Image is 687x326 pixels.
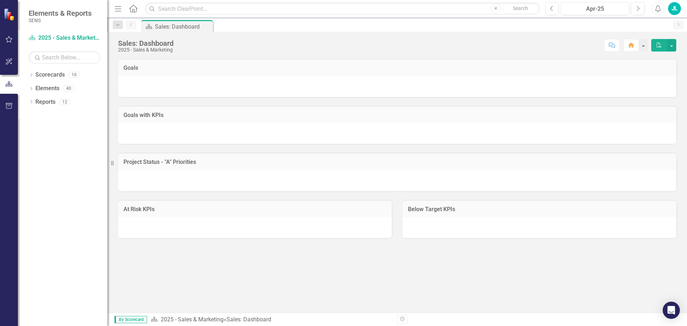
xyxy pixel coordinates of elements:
a: Scorecards [35,71,65,79]
button: Apr-25 [561,2,629,15]
div: 2025 - Sales & Marketing [118,47,174,53]
span: Elements & Reports [29,9,92,18]
div: Sales: Dashboard [226,316,271,323]
div: Apr-25 [563,5,627,13]
a: 2025 - Sales & Marketing [29,34,100,42]
h3: Goals [123,65,671,71]
div: Sales: Dashboard [118,39,174,47]
span: Search [513,5,528,11]
h3: Below Target KPIs [408,206,671,213]
input: Search Below... [29,51,100,64]
div: 10 [68,72,80,78]
h3: Goals with KPIs [123,112,671,118]
div: Sales: Dashboard [155,22,211,31]
h3: Project Status - "A" Priorities [123,159,671,165]
input: Search ClearPoint... [145,3,540,15]
div: 12 [59,99,70,105]
span: By Scorecard [114,316,147,323]
small: SENS [29,18,92,23]
button: Search [502,4,538,14]
button: JL [668,2,681,15]
div: Open Intercom Messenger [663,302,680,319]
h3: At Risk KPIs [123,206,386,213]
div: » [151,316,392,324]
img: ClearPoint Strategy [4,8,16,20]
a: Reports [35,98,55,106]
div: 40 [63,86,74,92]
a: 2025 - Sales & Marketing [161,316,224,323]
a: Elements [35,84,59,93]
